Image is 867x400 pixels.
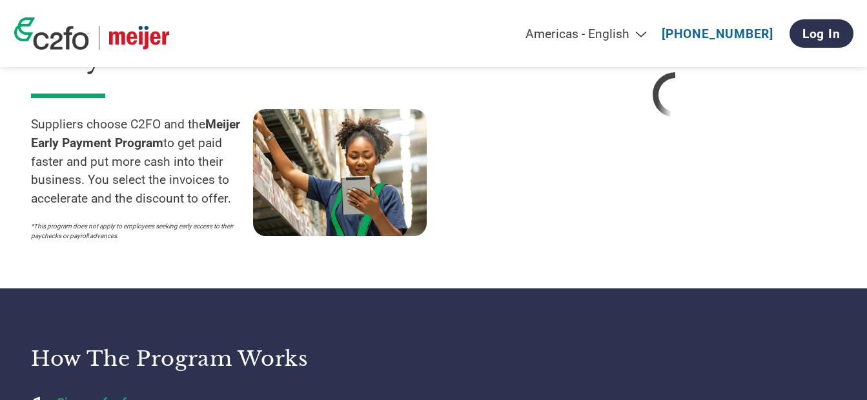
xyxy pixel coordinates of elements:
[31,221,240,241] p: *This program does not apply to employees seeking early access to their paychecks or payroll adva...
[109,26,169,50] img: Meijer
[31,346,418,372] h3: How the program works
[31,115,253,208] p: Suppliers choose C2FO and the to get paid faster and put more cash into their business. You selec...
[14,17,89,50] img: c2fo logo
[253,109,427,236] img: supply chain worker
[31,117,240,150] strong: Meijer Early Payment Program
[662,26,773,41] a: [PHONE_NUMBER]
[790,19,853,48] a: Log In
